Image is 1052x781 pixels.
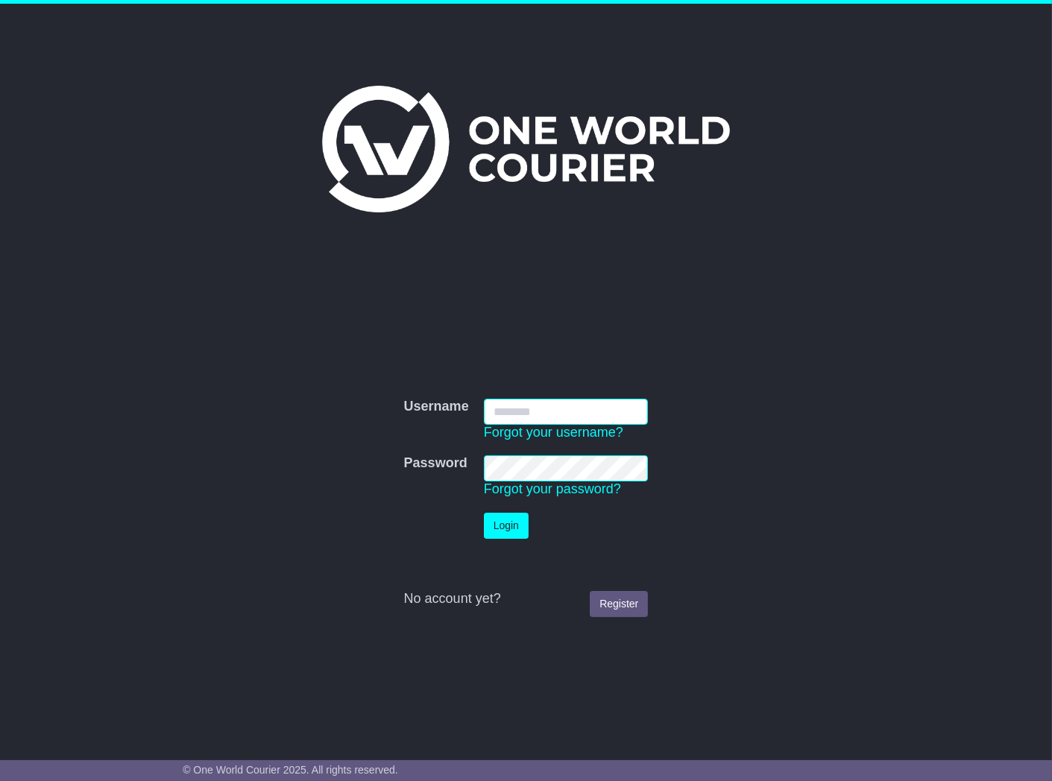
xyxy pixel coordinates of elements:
[484,481,621,496] a: Forgot your password?
[183,764,398,776] span: © One World Courier 2025. All rights reserved.
[484,425,623,440] a: Forgot your username?
[404,455,467,472] label: Password
[322,86,729,212] img: One World
[404,399,469,415] label: Username
[590,591,648,617] a: Register
[484,513,529,539] button: Login
[404,591,649,607] div: No account yet?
